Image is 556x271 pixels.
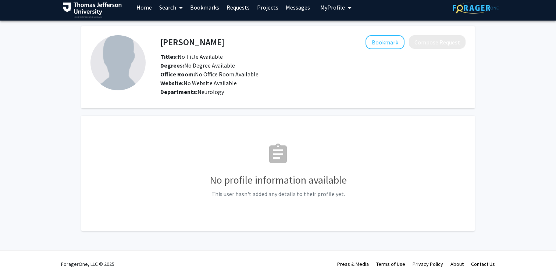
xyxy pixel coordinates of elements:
[160,79,237,87] span: No Website Available
[81,116,475,231] fg-card: No Profile Information
[409,35,466,49] button: Compose Request to Alessandro Napoli
[160,35,224,49] h4: [PERSON_NAME]
[160,79,183,87] b: Website:
[471,261,495,267] a: Contact Us
[6,238,31,265] iframe: Chat
[320,4,345,11] span: My Profile
[160,62,184,69] b: Degrees:
[160,88,197,95] b: Departments:
[63,2,122,18] img: Thomas Jefferson University Logo
[160,71,259,78] span: No Office Room Available
[90,174,466,187] h3: No profile information available
[366,35,404,49] button: Add Alessandro Napoli to Bookmarks
[90,189,466,198] p: This user hasn't added any details to their profile yet.
[160,53,223,60] span: No Title Available
[266,142,290,166] mat-icon: assignment
[337,261,369,267] a: Press & Media
[450,261,464,267] a: About
[413,261,443,267] a: Privacy Policy
[90,35,146,90] img: Profile Picture
[160,53,178,60] b: Titles:
[197,88,224,95] span: Neurology
[160,62,235,69] span: No Degree Available
[376,261,405,267] a: Terms of Use
[453,2,499,14] img: ForagerOne Logo
[160,71,195,78] b: Office Room:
